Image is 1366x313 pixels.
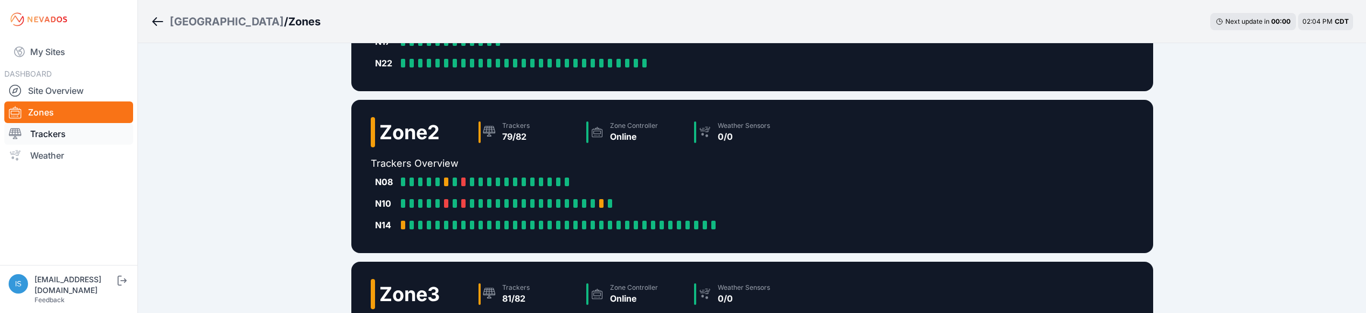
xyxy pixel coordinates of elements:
[474,117,582,147] a: Trackers79/82
[474,279,582,309] a: Trackers81/82
[1335,17,1349,25] span: CDT
[1271,17,1291,26] div: 00 : 00
[610,130,658,143] div: Online
[690,279,798,309] a: Weather Sensors0/0
[9,11,69,28] img: Nevados
[718,121,770,130] div: Weather Sensors
[9,274,28,294] img: iswagart@prim.com
[379,283,440,305] h2: Zone 3
[610,292,658,305] div: Online
[502,130,530,143] div: 79/82
[4,80,133,101] a: Site Overview
[4,69,52,78] span: DASHBOARD
[34,274,115,296] div: [EMAIL_ADDRESS][DOMAIN_NAME]
[610,283,658,292] div: Zone Controller
[375,197,397,210] div: N10
[4,123,133,145] a: Trackers
[502,292,530,305] div: 81/82
[375,57,397,70] div: N22
[4,101,133,123] a: Zones
[690,117,798,147] a: Weather Sensors0/0
[718,292,770,305] div: 0/0
[4,39,133,65] a: My Sites
[375,175,397,188] div: N08
[375,219,397,232] div: N14
[371,156,798,171] h2: Trackers Overview
[1225,17,1270,25] span: Next update in
[284,14,288,29] span: /
[502,283,530,292] div: Trackers
[170,14,284,29] a: [GEOGRAPHIC_DATA]
[718,130,770,143] div: 0/0
[379,121,440,143] h2: Zone 2
[610,121,658,130] div: Zone Controller
[4,145,133,166] a: Weather
[502,121,530,130] div: Trackers
[1302,17,1333,25] span: 02:04 PM
[151,8,321,36] nav: Breadcrumb
[718,283,770,292] div: Weather Sensors
[288,14,321,29] h3: Zones
[34,296,65,304] a: Feedback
